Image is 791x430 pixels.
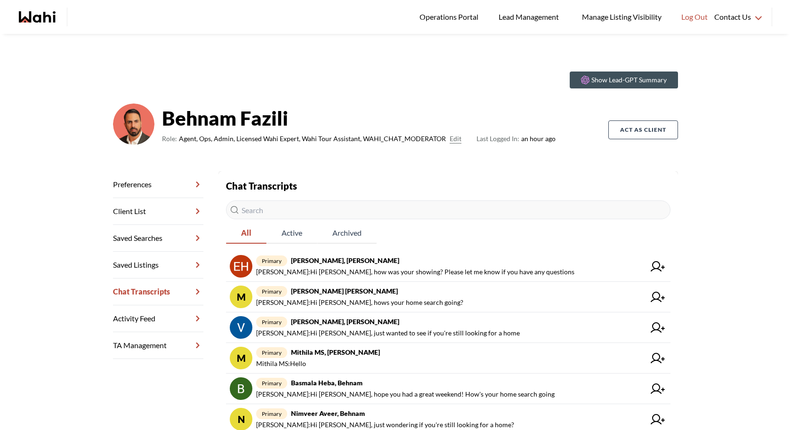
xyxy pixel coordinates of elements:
input: Search [226,200,670,219]
a: primary[PERSON_NAME], [PERSON_NAME][PERSON_NAME]:Hi [PERSON_NAME], just wanted to see if you're s... [226,312,670,343]
p: Show Lead-GPT Summary [591,75,667,85]
button: Active [266,223,317,244]
span: primary [256,347,287,358]
span: primary [256,255,287,266]
button: All [226,223,266,244]
span: [PERSON_NAME] : Hi [PERSON_NAME], hope you had a great weekend! How's your home search going [256,389,555,400]
span: Last Logged In: [476,135,519,143]
strong: [PERSON_NAME], [PERSON_NAME] [291,256,399,264]
a: primaryBasmala Heba, Behnam[PERSON_NAME]:Hi [PERSON_NAME], hope you had a great weekend! How's yo... [226,374,670,404]
button: Show Lead-GPT Summary [570,72,678,88]
span: primary [256,286,287,297]
a: Activity Feed [113,305,203,332]
strong: [PERSON_NAME] [PERSON_NAME] [291,287,398,295]
span: Agent, Ops, Admin, Licensed Wahi Expert, Wahi Tour Assistant, WAHI_CHAT_MODERATOR [179,133,446,144]
span: Mithila MS : Hello [256,358,306,369]
div: M [230,286,252,308]
img: cf9ae410c976398e.png [113,104,154,145]
span: Role: [162,133,177,144]
a: Chat Transcripts [113,279,203,305]
button: Edit [450,133,461,144]
span: primary [256,317,287,327]
button: Act as Client [608,120,678,139]
a: Client List [113,198,203,225]
span: All [226,223,266,243]
span: an hour ago [476,133,556,144]
span: Lead Management [499,11,562,23]
strong: Mithila MS, [PERSON_NAME] [291,348,380,356]
div: M [230,347,252,369]
strong: Basmala Heba, Behnam [291,379,363,387]
strong: Nimveer Aveer, Behnam [291,409,365,417]
span: primary [256,378,287,389]
a: Saved Searches [113,225,203,252]
span: Active [266,223,317,243]
a: Wahi homepage [19,11,56,23]
a: Mprimary[PERSON_NAME] [PERSON_NAME][PERSON_NAME]:Hi [PERSON_NAME], hows your home search going? [226,282,670,312]
strong: Behnam Fazili [162,104,556,132]
span: [PERSON_NAME] : Hi [PERSON_NAME], how was your showing? Please let me know if you have any questions [256,266,574,278]
button: Archived [317,223,377,244]
span: [PERSON_NAME] : Hi [PERSON_NAME], hows your home search going? [256,297,463,308]
strong: [PERSON_NAME], [PERSON_NAME] [291,318,399,326]
strong: Chat Transcripts [226,180,297,191]
img: chat avatar [230,316,252,339]
span: Operations Portal [420,11,482,23]
span: Log Out [681,11,708,23]
a: Saved Listings [113,252,203,279]
span: Manage Listing Visibility [579,11,664,23]
a: primary[PERSON_NAME], [PERSON_NAME][PERSON_NAME]:Hi [PERSON_NAME], how was your showing? Please l... [226,251,670,282]
a: MprimaryMithila MS, [PERSON_NAME]Mithila MS:Hello [226,343,670,374]
span: [PERSON_NAME] : Hi [PERSON_NAME], just wanted to see if you're still looking for a home [256,327,520,339]
span: primary [256,408,287,419]
img: chat avatar [230,377,252,400]
img: chat avatar [230,255,252,278]
a: TA Management [113,332,203,359]
a: Preferences [113,171,203,198]
span: Archived [317,223,377,243]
